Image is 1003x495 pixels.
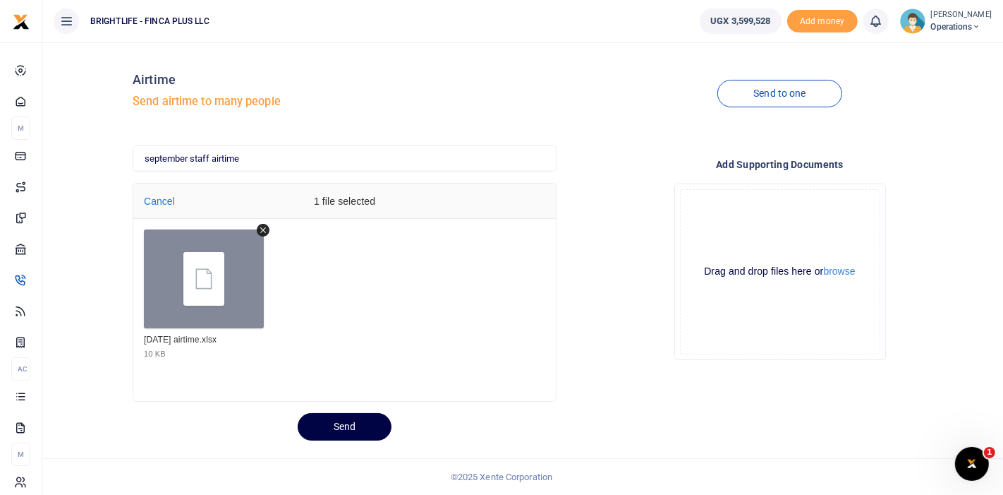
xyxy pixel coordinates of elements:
[298,413,391,441] button: Send
[11,117,30,140] li: M
[133,183,557,402] div: File Uploader
[13,16,30,26] a: logo-small logo-large logo-large
[133,72,557,88] h4: Airtime
[694,8,786,34] li: Wallet ballance
[787,10,858,33] span: Add money
[717,80,841,107] a: Send to one
[133,145,557,172] input: Create a batch name
[674,184,886,360] div: File Uploader
[700,8,781,34] a: UGX 3,599,528
[931,20,992,33] span: Operations
[144,335,260,346] div: Sept 25 airtime.xlsx
[681,265,880,278] div: Drag and drop files here or
[984,447,995,458] span: 1
[568,157,992,172] h4: Add supporting Documents
[85,15,215,28] span: BRIGHTLIFE - FINCA PLUS LLC
[11,443,30,466] li: M
[787,10,858,33] li: Toup your wallet
[257,224,269,237] button: Remove file
[955,447,989,481] iframe: Intercom live chat
[239,184,451,219] div: 1 file selected
[140,191,179,211] button: Cancel
[900,8,925,34] img: profile-user
[133,95,557,109] h5: Send airtime to many people
[144,349,165,359] div: 10 KB
[13,13,30,30] img: logo-small
[710,14,770,28] span: UGX 3,599,528
[900,8,992,34] a: profile-user [PERSON_NAME] Operations
[931,9,992,21] small: [PERSON_NAME]
[11,357,30,381] li: Ac
[787,15,858,25] a: Add money
[824,266,856,276] button: browse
